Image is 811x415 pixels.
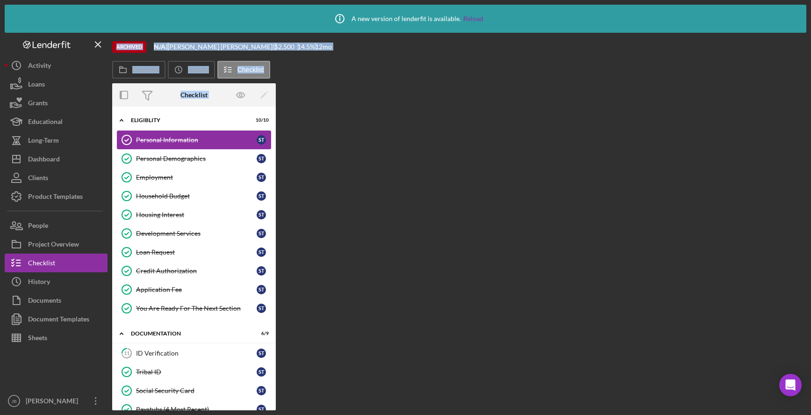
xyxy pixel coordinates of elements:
a: Housing InterestST [117,205,271,224]
div: You Are Ready For The Next Section [136,305,257,312]
div: S T [257,135,266,145]
div: S T [257,266,266,276]
button: Project Overview [5,235,108,254]
div: Grants [28,94,48,115]
div: Social Security Card [136,387,257,394]
div: S T [257,367,266,377]
div: Application Fee [136,286,257,293]
div: Activity [28,56,51,77]
a: Social Security CardST [117,381,271,400]
div: S T [257,210,266,219]
div: S T [257,304,266,313]
div: Personal Information [136,136,257,144]
div: [PERSON_NAME] [23,392,84,413]
div: Product Templates [28,187,83,208]
a: Credit AuthorizationST [117,262,271,280]
a: Development ServicesST [117,224,271,243]
button: Document Templates [5,310,108,328]
div: Development Services [136,230,257,237]
button: Activity [5,56,108,75]
button: Dashboard [5,150,108,168]
div: Long-Term [28,131,59,152]
button: History [5,272,108,291]
div: Household Budget [136,192,257,200]
div: Credit Authorization [136,267,257,275]
div: 6 / 9 [252,331,269,336]
a: Application FeeST [117,280,271,299]
div: $2,500 [274,43,297,51]
button: Documents [5,291,108,310]
text: JB [11,399,16,404]
div: Sheets [28,328,47,349]
div: Eligiblity [131,117,245,123]
div: Document Templates [28,310,89,331]
div: 14.5 % [297,43,315,51]
div: | [154,43,167,51]
button: Checklist [5,254,108,272]
div: History [28,272,50,293]
a: 11ID VerificationST [117,344,271,363]
a: Personal InformationST [117,131,271,149]
div: S T [257,285,266,294]
div: People [28,216,48,237]
div: Dashboard [28,150,60,171]
button: Overview [112,61,165,79]
div: ID Verification [136,349,257,357]
button: Sheets [5,328,108,347]
button: JB[PERSON_NAME] [5,392,108,410]
div: S T [257,349,266,358]
div: Project Overview [28,235,79,256]
button: Clients [5,168,108,187]
div: Tribal ID [136,368,257,376]
div: Employment [136,174,257,181]
div: S T [257,191,266,201]
div: Loan Request [136,248,257,256]
div: Loans [28,75,45,96]
div: S T [257,229,266,238]
button: Loans [5,75,108,94]
a: Household BudgetST [117,187,271,205]
div: Personal Demographics [136,155,257,162]
button: Product Templates [5,187,108,206]
button: Checklist [217,61,270,79]
a: EmploymentST [117,168,271,187]
button: People [5,216,108,235]
div: [PERSON_NAME] [PERSON_NAME] | [167,43,274,51]
button: Long-Term [5,131,108,150]
a: Educational [5,112,108,131]
div: Checklist [180,91,208,99]
b: N/A [154,43,165,51]
div: Archived [112,41,146,53]
a: Tribal IDST [117,363,271,381]
button: Grants [5,94,108,112]
div: S T [257,173,266,182]
div: A new version of lenderfit is available. [328,7,483,30]
label: Checklist [237,66,264,73]
a: You Are Ready For The Next SectionST [117,299,271,318]
tspan: 11 [124,350,129,356]
div: Open Intercom Messenger [779,374,802,396]
div: Documentation [131,331,245,336]
div: S T [257,386,266,395]
div: Documents [28,291,61,312]
div: S T [257,154,266,163]
div: S T [257,248,266,257]
div: Housing Interest [136,211,257,218]
div: Clients [28,168,48,189]
button: Activity [168,61,215,79]
div: 12 mo [315,43,332,51]
a: Loan RequestST [117,243,271,262]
